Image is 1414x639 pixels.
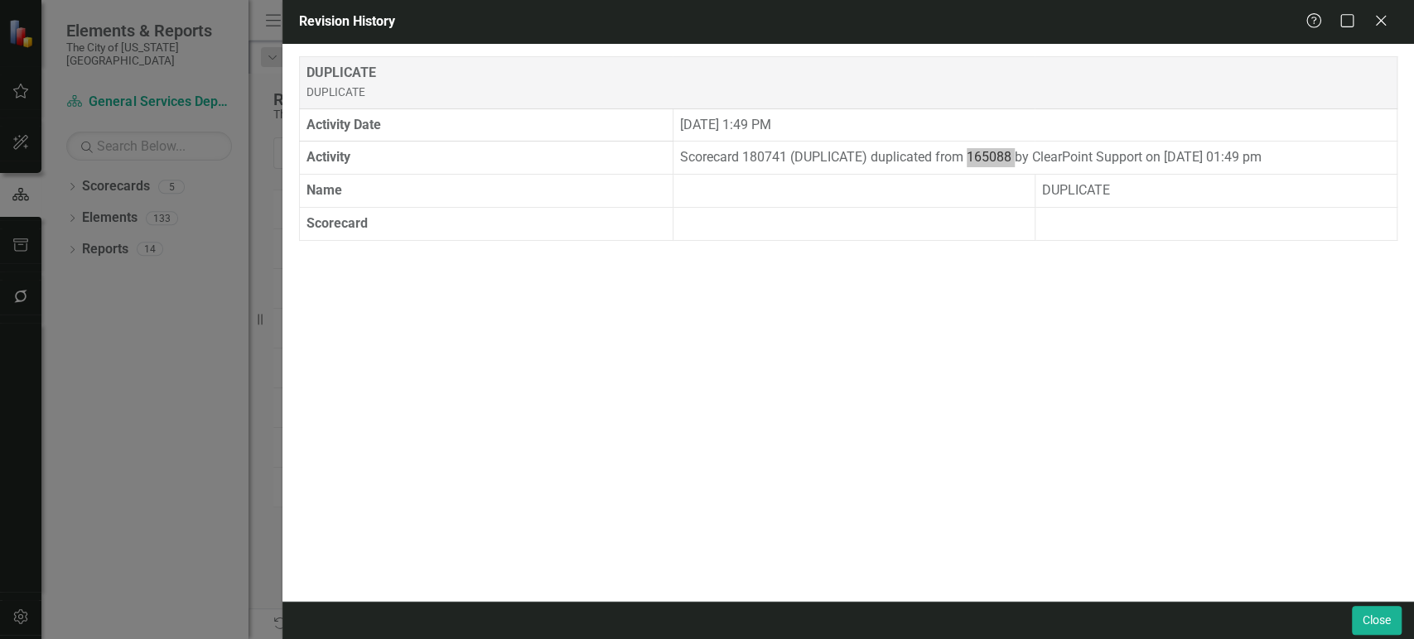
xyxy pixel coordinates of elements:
[300,208,673,241] th: Scorecard
[673,142,1397,175] td: Scorecard 180741 (DUPLICATE) duplicated from 165088 by ClearPoint Support on [DATE] 01:49 pm
[300,108,673,142] th: Activity Date
[1352,606,1402,635] button: Close
[300,175,673,208] th: Name
[299,13,395,29] span: Revision History
[306,64,1390,102] div: DUPLICATE
[1035,175,1397,208] td: DUPLICATE
[306,85,365,98] small: DUPLICATE
[673,108,1397,142] td: [DATE] 1:49 PM
[300,142,673,175] th: Activity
